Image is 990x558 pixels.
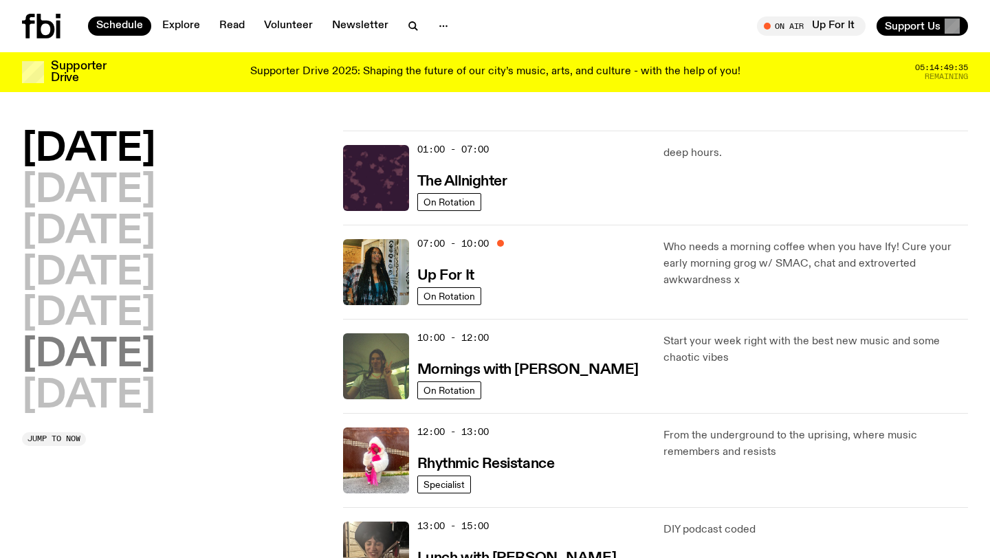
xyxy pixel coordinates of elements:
[417,454,555,471] a: Rhythmic Resistance
[22,432,86,446] button: Jump to now
[417,457,555,471] h3: Rhythmic Resistance
[417,193,481,211] a: On Rotation
[22,377,155,416] button: [DATE]
[663,427,968,460] p: From the underground to the uprising, where music remembers and resists
[417,520,489,533] span: 13:00 - 15:00
[22,131,155,169] button: [DATE]
[757,16,866,36] button: On AirUp For It
[417,425,489,438] span: 12:00 - 13:00
[417,363,639,377] h3: Mornings with [PERSON_NAME]
[22,336,155,375] button: [DATE]
[663,239,968,289] p: Who needs a morning coffee when you have Ify! Cure your early morning grog w/ SMAC, chat and extr...
[423,479,465,489] span: Specialist
[417,143,489,156] span: 01:00 - 07:00
[154,16,208,36] a: Explore
[663,522,968,538] p: DIY podcast coded
[256,16,321,36] a: Volunteer
[417,269,474,283] h3: Up For It
[925,73,968,80] span: Remaining
[663,333,968,366] p: Start your week right with the best new music and some chaotic vibes
[22,254,155,293] button: [DATE]
[915,64,968,71] span: 05:14:49:35
[22,213,155,252] button: [DATE]
[423,385,475,395] span: On Rotation
[417,331,489,344] span: 10:00 - 12:00
[417,237,489,250] span: 07:00 - 10:00
[343,427,409,493] img: Attu crouches on gravel in front of a brown wall. They are wearing a white fur coat with a hood, ...
[417,287,481,305] a: On Rotation
[250,66,740,78] p: Supporter Drive 2025: Shaping the future of our city’s music, arts, and culture - with the help o...
[211,16,253,36] a: Read
[51,60,106,84] h3: Supporter Drive
[417,172,507,189] a: The Allnighter
[423,197,475,207] span: On Rotation
[343,239,409,305] img: Ify - a Brown Skin girl with black braided twists, looking up to the side with her tongue stickin...
[417,476,471,493] a: Specialist
[417,360,639,377] a: Mornings with [PERSON_NAME]
[885,20,940,32] span: Support Us
[88,16,151,36] a: Schedule
[27,435,80,443] span: Jump to now
[417,266,474,283] a: Up For It
[324,16,397,36] a: Newsletter
[22,172,155,210] button: [DATE]
[343,333,409,399] img: Jim Kretschmer in a really cute outfit with cute braids, standing on a train holding up a peace s...
[22,295,155,333] button: [DATE]
[663,145,968,161] p: deep hours.
[423,291,475,301] span: On Rotation
[877,16,968,36] button: Support Us
[417,175,507,189] h3: The Allnighter
[417,381,481,399] a: On Rotation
